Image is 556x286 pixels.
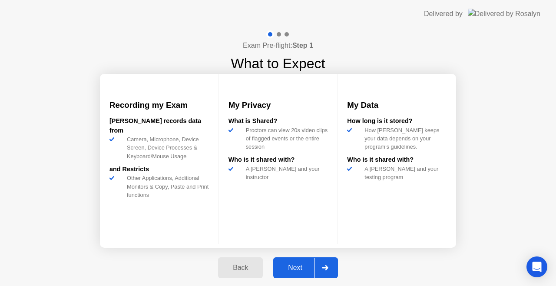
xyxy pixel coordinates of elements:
div: Delivered by [424,9,463,19]
h1: What to Expect [231,53,325,74]
div: and Restricts [109,165,209,174]
h3: Recording my Exam [109,99,209,111]
img: Delivered by Rosalyn [468,9,540,19]
div: Who is it shared with? [347,155,447,165]
b: Step 1 [292,42,313,49]
div: A [PERSON_NAME] and your testing program [361,165,447,181]
h3: My Privacy [228,99,328,111]
div: Who is it shared with? [228,155,328,165]
div: Camera, Microphone, Device Screen, Device Processes & Keyboard/Mouse Usage [123,135,209,160]
button: Next [273,257,338,278]
div: How long is it stored? [347,116,447,126]
div: A [PERSON_NAME] and your instructor [242,165,328,181]
div: What is Shared? [228,116,328,126]
div: Other Applications, Additional Monitors & Copy, Paste and Print functions [123,174,209,199]
button: Back [218,257,263,278]
h4: Exam Pre-flight: [243,40,313,51]
div: How [PERSON_NAME] keeps your data depends on your program’s guidelines. [361,126,447,151]
div: Proctors can view 20s video clips of flagged events or the entire session [242,126,328,151]
div: [PERSON_NAME] records data from [109,116,209,135]
h3: My Data [347,99,447,111]
div: Open Intercom Messenger [526,256,547,277]
div: Next [276,264,314,272]
div: Back [221,264,260,272]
